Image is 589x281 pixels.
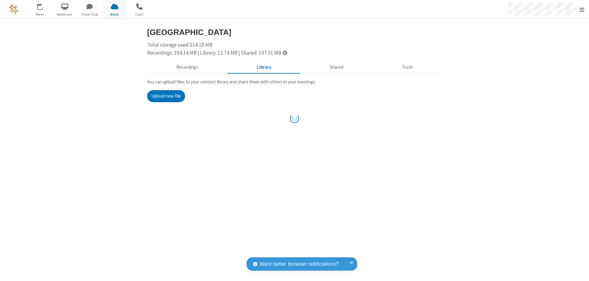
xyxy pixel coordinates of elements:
[29,12,52,17] span: Meet
[147,79,442,86] p: You can upload files to your content library and share them with others in your meetings
[9,5,18,14] img: QA Selenium DO NOT DELETE OR CHANGE
[147,62,228,73] button: Recorded meetings
[301,62,373,73] button: Shared during meetings
[260,260,339,268] span: Want better browser notifications?
[128,12,151,17] span: Calls
[147,49,442,57] div: Recordings: 394.14 MB | Library: 12.74 MB | Shared: 107.31 MB
[78,12,101,17] span: Team Chat
[147,28,442,37] h3: [GEOGRAPHIC_DATA]
[103,12,126,17] span: Drive
[283,50,287,55] span: Totals displayed include files that have been moved to the trash.
[41,3,45,8] div: 1
[147,41,442,57] div: Total storage used 514.18 MB
[373,62,442,73] button: Trash
[53,12,76,17] span: Webinars
[147,90,185,102] button: Upload new file
[228,62,301,73] button: Content library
